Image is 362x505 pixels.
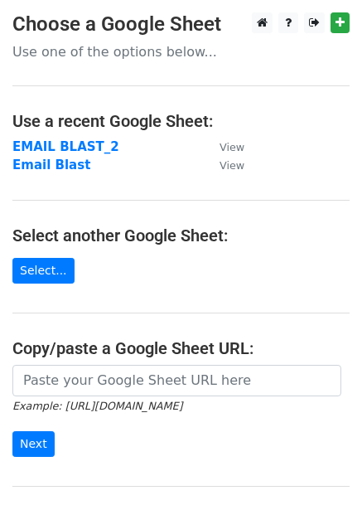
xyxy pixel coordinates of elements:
h4: Select another Google Sheet: [12,226,350,245]
small: Example: [URL][DOMAIN_NAME] [12,400,182,412]
a: View [203,139,244,154]
input: Paste your Google Sheet URL here [12,365,341,396]
a: Select... [12,258,75,284]
a: Email Blast [12,158,90,172]
a: View [203,158,244,172]
input: Next [12,431,55,457]
small: View [220,159,244,172]
h4: Copy/paste a Google Sheet URL: [12,338,350,358]
h4: Use a recent Google Sheet: [12,111,350,131]
small: View [220,141,244,153]
a: EMAIL BLAST_2 [12,139,119,154]
h3: Choose a Google Sheet [12,12,350,36]
p: Use one of the options below... [12,43,350,61]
